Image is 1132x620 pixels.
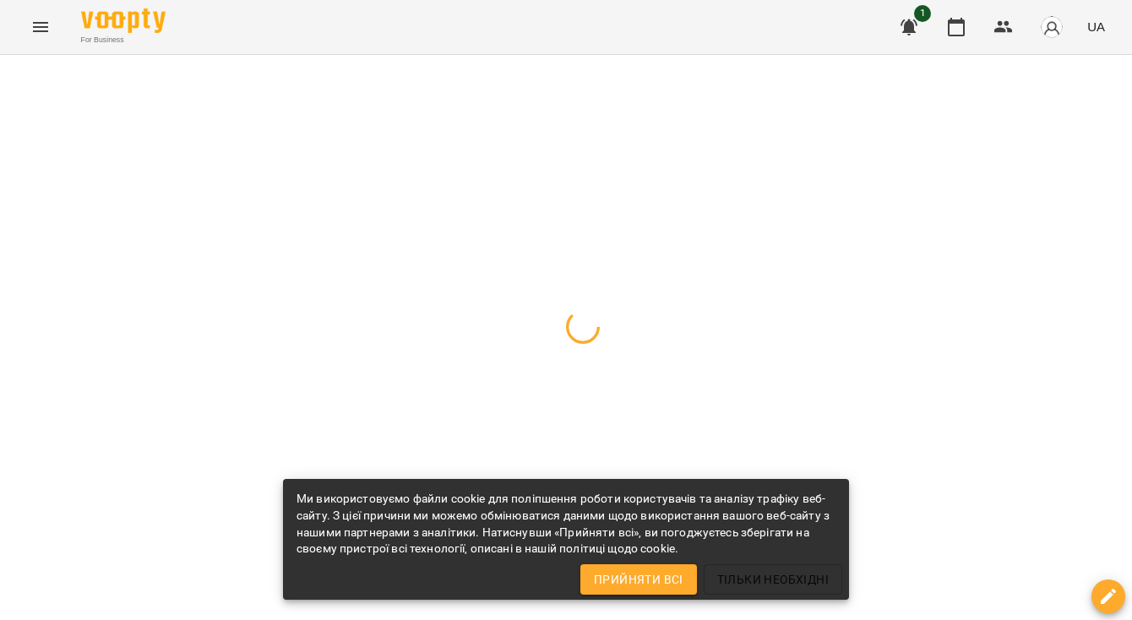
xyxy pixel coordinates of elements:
[1040,15,1064,39] img: avatar_s.png
[1080,11,1112,42] button: UA
[914,5,931,22] span: 1
[20,7,61,47] button: Menu
[81,35,166,46] span: For Business
[1087,18,1105,35] span: UA
[81,8,166,33] img: Voopty Logo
